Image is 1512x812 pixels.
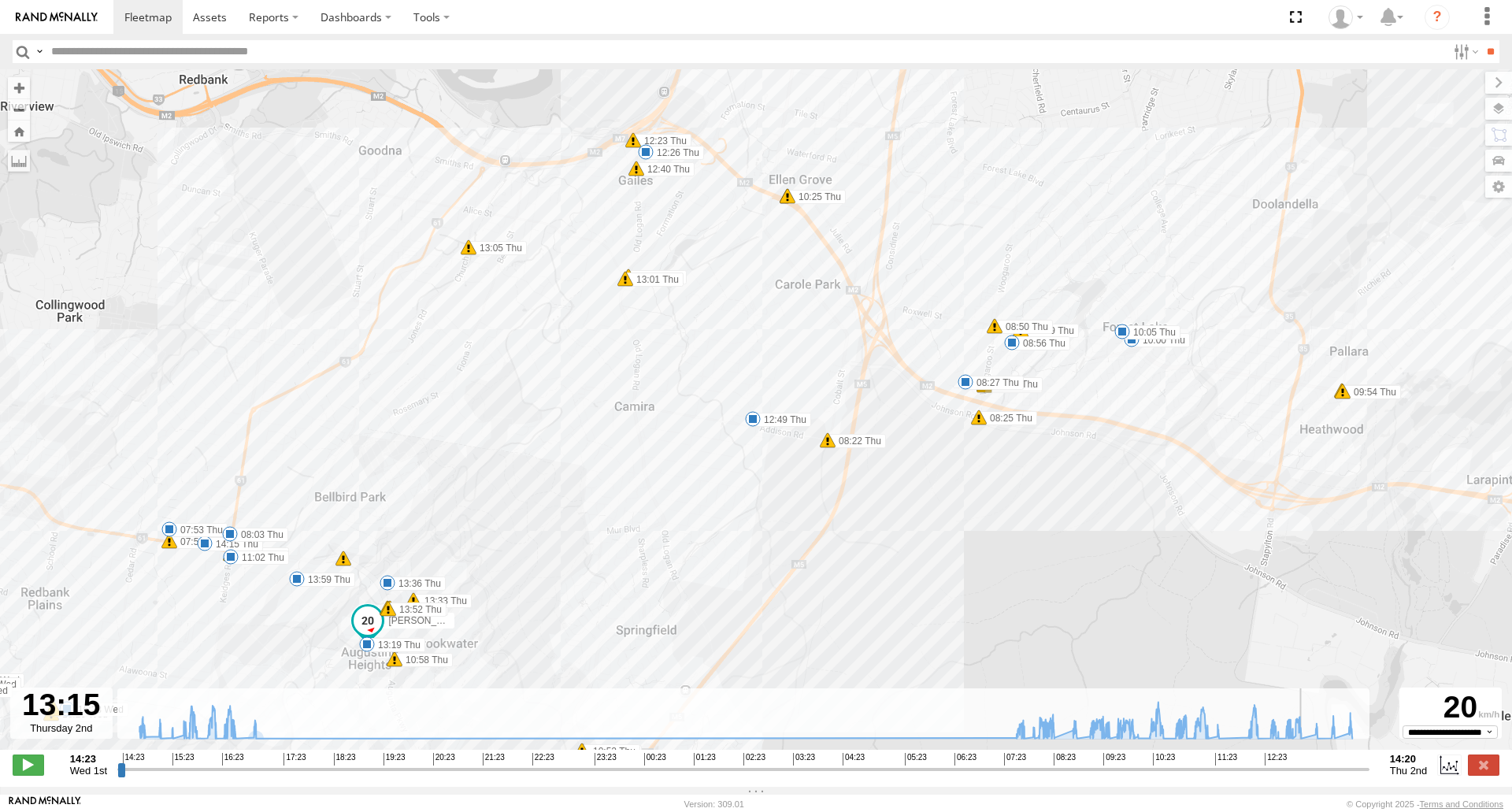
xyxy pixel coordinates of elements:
label: 13:36 Thu [387,577,446,591]
label: 13:33 Thu [413,594,472,608]
label: 08:03 Thu [230,528,288,542]
label: 10:52 Thu [582,744,640,758]
label: 09:14 Thu [1342,384,1400,399]
span: 18:23 [334,753,356,766]
button: Zoom in [8,77,30,98]
span: 07:23 [1004,753,1026,766]
span: 17:23 [283,753,306,766]
span: [PERSON_NAME] B - Corolla Hatch [388,615,540,626]
span: 19:23 [384,753,406,766]
label: 08:49 Thu [984,377,1043,391]
label: 07:53 Thu [169,523,228,537]
div: Version: 309.01 [684,799,744,809]
span: 09:23 [1103,753,1125,766]
label: 08:27 Thu [965,376,1024,390]
span: 11:23 [1215,753,1237,766]
label: 13:52 Thu [388,603,447,617]
label: 10:58 Thu [395,653,453,667]
label: 12:23 Thu [633,134,691,148]
div: Marco DiBenedetto [1323,6,1369,29]
strong: 14:23 [70,753,107,765]
span: 16:23 [222,753,244,766]
span: 04:23 [843,753,865,766]
label: Play/Stop [13,755,44,775]
label: 10:25 Thu [787,190,846,204]
span: Thu 2nd Oct 2025 [1390,765,1428,777]
a: Visit our Website [9,796,81,812]
span: 20:23 [433,753,455,766]
span: 10:23 [1153,753,1175,766]
span: 08:23 [1054,753,1076,766]
div: 6 [335,551,351,566]
label: 10:00 Thu [1132,333,1190,347]
a: Terms and Conditions [1420,799,1503,809]
span: 05:23 [905,753,927,766]
span: 00:23 [644,753,666,766]
label: Search Query [33,40,46,63]
i: ? [1425,5,1450,30]
label: 13:01 Thu [625,273,684,287]
span: 01:23 [694,753,716,766]
label: 08:25 Thu [984,379,1043,393]
label: Close [1468,755,1499,775]
span: 23:23 [595,753,617,766]
div: © Copyright 2025 - [1347,799,1503,809]
label: 10:05 Thu [1122,325,1180,339]
span: 06:23 [954,753,976,766]
label: 12:26 Thu [646,146,704,160]
span: 12:23 [1265,753,1287,766]
div: 20 [1402,690,1499,725]
label: 08:25 Thu [979,411,1037,425]
label: 13:59 Thu [297,573,355,587]
label: 13:05 Thu [469,241,527,255]
label: Search Filter Options [1447,40,1481,63]
label: 12:49 Thu [753,413,811,427]
label: 08:22 Thu [828,434,886,448]
span: 03:23 [793,753,815,766]
label: 14:15 Thu [205,537,263,551]
span: 22:23 [532,753,554,766]
img: rand-logo.svg [16,12,98,23]
strong: 14:20 [1390,753,1428,765]
label: 13:19 Thu [367,638,425,652]
label: 12:42 Thu [628,270,687,284]
button: Zoom Home [8,121,30,142]
label: Measure [8,150,30,172]
span: 15:23 [172,753,195,766]
label: 11:02 Thu [231,551,289,565]
span: Wed 1st Oct 2025 [70,765,107,777]
span: 02:23 [743,753,765,766]
label: Map Settings [1485,176,1512,198]
label: 08:50 Thu [995,320,1053,334]
label: 08:56 Thu [1012,336,1070,350]
label: 12:40 Thu [636,162,695,176]
span: 14:23 [123,753,145,766]
span: 21:23 [483,753,505,766]
button: Zoom out [8,98,30,121]
label: 09:54 Thu [1343,385,1401,399]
